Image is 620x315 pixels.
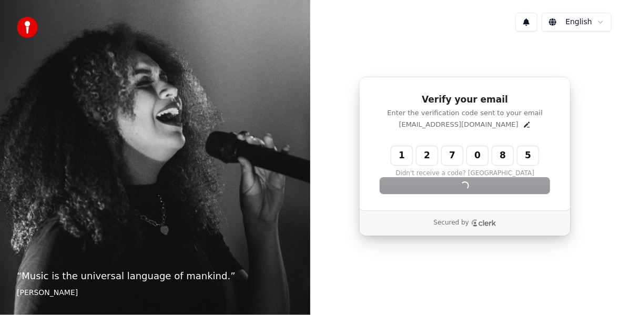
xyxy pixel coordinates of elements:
h1: Verify your email [380,94,550,106]
img: youka [17,17,38,38]
p: Secured by [434,219,469,227]
input: Enter verification code [391,146,560,165]
a: Clerk logo [471,219,496,227]
p: Enter the verification code sent to your email [380,108,550,118]
p: [EMAIL_ADDRESS][DOMAIN_NAME] [399,120,519,129]
footer: [PERSON_NAME] [17,288,293,298]
button: Edit [523,120,531,129]
p: “ Music is the universal language of mankind. ” [17,269,293,283]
